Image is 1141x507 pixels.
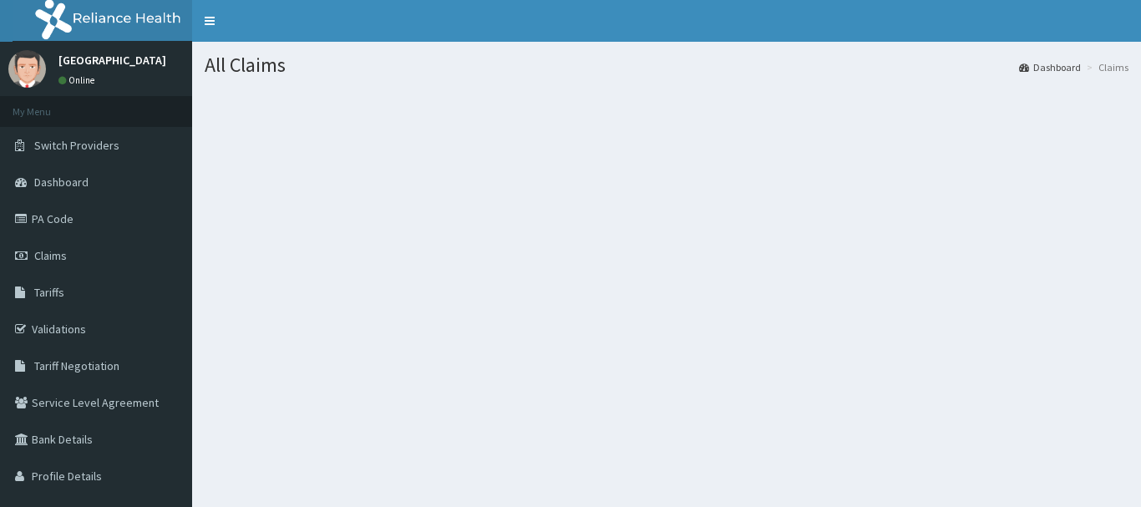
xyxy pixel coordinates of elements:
[34,248,67,263] span: Claims
[1083,60,1128,74] li: Claims
[205,54,1128,76] h1: All Claims
[58,54,166,66] p: [GEOGRAPHIC_DATA]
[34,285,64,300] span: Tariffs
[1019,60,1081,74] a: Dashboard
[34,358,119,373] span: Tariff Negotiation
[34,175,89,190] span: Dashboard
[8,50,46,88] img: User Image
[58,74,99,86] a: Online
[34,138,119,153] span: Switch Providers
